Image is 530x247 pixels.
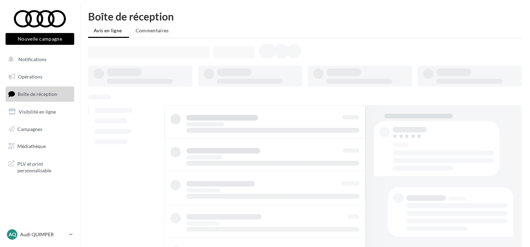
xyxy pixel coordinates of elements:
span: Notifications [18,56,46,62]
button: Notifications [4,52,73,67]
span: Médiathèque [17,143,46,149]
button: Nouvelle campagne [6,33,74,45]
span: Opérations [18,74,42,80]
a: AQ Audi QUIMPER [6,228,74,241]
a: Boîte de réception [4,87,76,101]
span: Visibilité en ligne [19,109,56,115]
span: AQ [9,231,16,238]
span: PLV et print personnalisable [17,159,71,174]
a: Opérations [4,69,76,84]
p: Audi QUIMPER [20,231,66,238]
span: Boîte de réception [18,91,57,97]
a: Campagnes [4,122,76,137]
a: Médiathèque [4,139,76,154]
a: Visibilité en ligne [4,105,76,119]
div: Boîte de réception [88,11,522,22]
span: Commentaires [136,27,169,33]
span: Campagnes [17,126,42,132]
a: PLV et print personnalisable [4,156,76,177]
